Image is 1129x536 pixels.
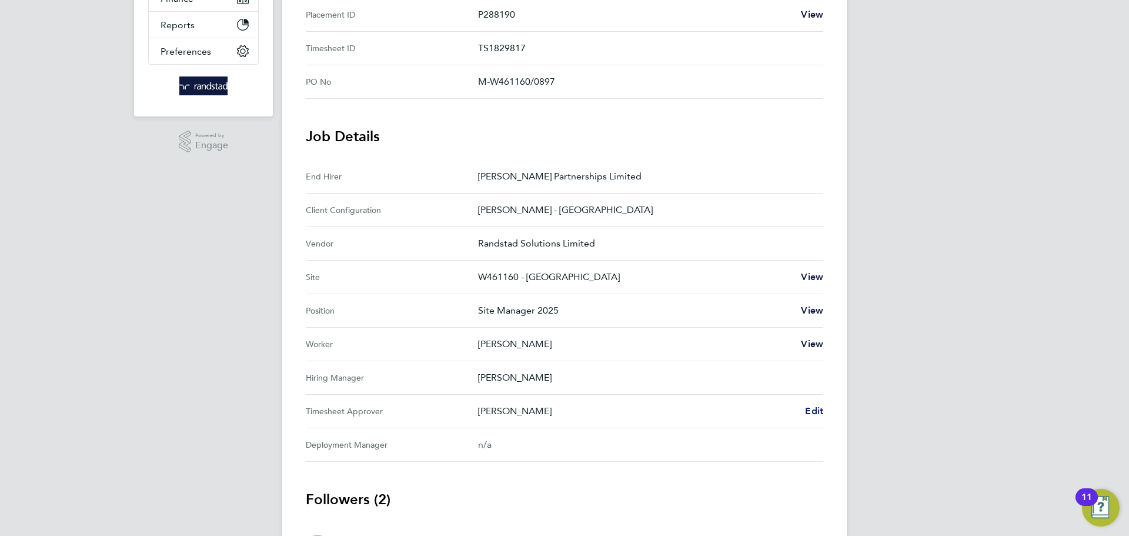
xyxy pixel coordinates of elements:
[805,404,823,418] a: Edit
[306,404,478,418] div: Timesheet Approver
[306,337,478,351] div: Worker
[306,8,478,22] div: Placement ID
[306,169,478,184] div: End Hirer
[801,8,823,22] a: View
[306,75,478,89] div: PO No
[478,404,796,418] p: [PERSON_NAME]
[801,305,823,316] span: View
[161,46,211,57] span: Preferences
[801,304,823,318] a: View
[306,438,478,452] div: Deployment Manager
[306,270,478,284] div: Site
[801,9,823,20] span: View
[306,237,478,251] div: Vendor
[195,131,228,141] span: Powered by
[478,438,804,452] div: n/a
[478,169,814,184] p: [PERSON_NAME] Partnerships Limited
[1081,497,1092,512] div: 11
[478,237,814,251] p: Randstad Solutions Limited
[179,76,228,95] img: randstad-logo-retina.png
[801,271,823,282] span: View
[478,75,814,89] p: M-W461160/0897
[805,405,823,417] span: Edit
[801,338,823,349] span: View
[801,270,823,284] a: View
[478,371,814,385] p: [PERSON_NAME]
[306,41,478,55] div: Timesheet ID
[1082,489,1120,527] button: Open Resource Center, 11 new notifications
[478,203,814,217] p: [PERSON_NAME] - [GEOGRAPHIC_DATA]
[195,141,228,151] span: Engage
[179,131,229,153] a: Powered byEngage
[149,12,258,38] button: Reports
[306,371,478,385] div: Hiring Manager
[478,304,791,318] p: Site Manager 2025
[478,41,814,55] p: TS1829817
[149,38,258,64] button: Preferences
[306,490,823,509] h3: Followers (2)
[478,337,791,351] p: [PERSON_NAME]
[306,203,478,217] div: Client Configuration
[306,304,478,318] div: Position
[478,8,791,22] p: P288190
[161,19,195,31] span: Reports
[801,337,823,351] a: View
[306,127,823,146] h3: Job Details
[478,270,791,284] p: W461160 - [GEOGRAPHIC_DATA]
[148,76,259,95] a: Go to home page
